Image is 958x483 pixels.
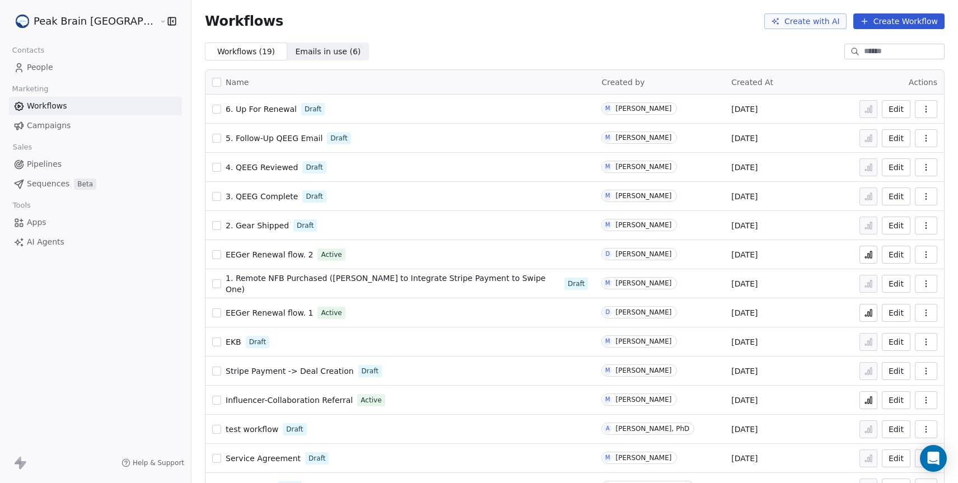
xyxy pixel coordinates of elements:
[731,365,758,377] span: [DATE]
[321,308,342,318] span: Active
[249,337,266,347] span: Draft
[226,307,313,318] a: EEGer Renewal flow. 1
[615,250,671,258] div: [PERSON_NAME]
[605,104,610,113] div: M
[882,420,910,438] button: Edit
[295,46,361,58] span: Emails in use ( 6 )
[882,158,910,176] a: Edit
[605,337,610,346] div: M
[226,220,289,231] a: 2. Gear Shipped
[297,221,314,231] span: Draft
[615,337,671,345] div: [PERSON_NAME]
[306,162,323,172] span: Draft
[731,162,758,173] span: [DATE]
[605,191,610,200] div: M
[731,395,758,406] span: [DATE]
[605,279,610,288] div: M
[731,424,758,435] span: [DATE]
[731,220,758,231] span: [DATE]
[13,12,151,31] button: Peak Brain [GEOGRAPHIC_DATA]
[9,175,182,193] a: SequencesBeta
[321,250,342,260] span: Active
[606,308,610,317] div: D
[226,396,353,405] span: Influencer-Collaboration Referral
[615,425,689,433] div: [PERSON_NAME], PhD
[882,275,910,293] button: Edit
[920,445,947,472] div: Open Intercom Messenger
[226,104,297,115] a: 6. Up For Renewal
[882,362,910,380] button: Edit
[226,425,278,434] span: test workflow
[882,304,910,322] button: Edit
[226,395,353,406] a: Influencer-Collaboration Referral
[882,217,910,235] button: Edit
[8,139,37,156] span: Sales
[731,191,758,202] span: [DATE]
[731,249,758,260] span: [DATE]
[731,104,758,115] span: [DATE]
[882,246,910,264] button: Edit
[882,129,910,147] button: Edit
[882,391,910,409] button: Edit
[121,458,184,467] a: Help & Support
[361,395,381,405] span: Active
[882,100,910,118] button: Edit
[605,162,610,171] div: M
[16,15,29,28] img: Peak%20Brain%20Logo.png
[306,191,323,201] span: Draft
[615,192,671,200] div: [PERSON_NAME]
[882,333,910,351] button: Edit
[27,158,62,170] span: Pipelines
[27,178,69,190] span: Sequences
[615,367,671,374] div: [PERSON_NAME]
[133,458,184,467] span: Help & Support
[606,424,610,433] div: A
[226,221,289,230] span: 2. Gear Shipped
[9,116,182,135] a: Campaigns
[27,120,71,132] span: Campaigns
[226,250,313,259] span: EEGer Renewal flow. 2
[309,453,325,463] span: Draft
[27,236,64,248] span: AI Agents
[205,13,283,29] span: Workflows
[9,97,182,115] a: Workflows
[286,424,303,434] span: Draft
[764,13,847,29] button: Create with AI
[731,307,758,318] span: [DATE]
[882,449,910,467] button: Edit
[9,233,182,251] a: AI Agents
[731,78,773,87] span: Created At
[731,336,758,348] span: [DATE]
[731,278,758,289] span: [DATE]
[305,104,321,114] span: Draft
[615,308,671,316] div: [PERSON_NAME]
[226,77,249,88] span: Name
[362,366,378,376] span: Draft
[568,279,585,289] span: Draft
[8,197,35,214] span: Tools
[605,221,610,229] div: M
[226,273,560,295] a: 1. Remote NFB Purchased ([PERSON_NAME] to Integrate Stripe Payment to Swipe One)
[615,279,671,287] div: [PERSON_NAME]
[615,105,671,112] div: [PERSON_NAME]
[7,81,53,97] span: Marketing
[731,133,758,144] span: [DATE]
[882,187,910,205] button: Edit
[605,395,610,404] div: M
[226,274,545,294] span: 1. Remote NFB Purchased ([PERSON_NAME] to Integrate Stripe Payment to Swipe One)
[27,62,53,73] span: People
[226,337,241,346] span: EKB
[601,78,644,87] span: Created by
[226,105,297,114] span: 6. Up For Renewal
